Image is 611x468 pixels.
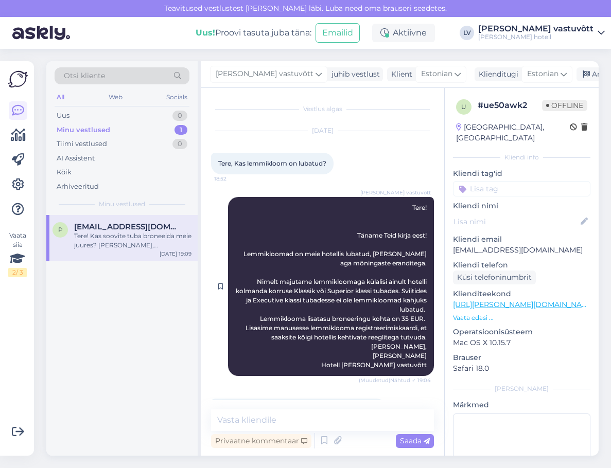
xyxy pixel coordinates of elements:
p: Operatsioonisüsteem [453,327,590,337]
p: Mac OS X 10.15.7 [453,337,590,348]
div: [PERSON_NAME] [453,384,590,393]
span: p [58,226,63,233]
div: Kõik [57,167,72,177]
p: Kliendi nimi [453,201,590,211]
span: Tere, Kas lemmikloom on lubatud? [218,159,326,167]
div: Vestlus algas [211,104,434,114]
div: Tere! Kas soovite tuba broneeida meie juures? [PERSON_NAME], [PERSON_NAME] Hotell [PERSON_NAME] v... [74,231,191,250]
div: [PERSON_NAME] hotell [478,33,593,41]
div: LV [460,26,474,40]
span: Offline [542,100,587,111]
span: [PERSON_NAME] vastuvõtt [216,68,313,80]
div: # ue50awk2 [478,99,542,112]
div: Web [107,91,125,104]
span: [PERSON_NAME] vastuvõtt [360,189,431,196]
div: 0 [172,139,187,149]
div: Kliendi info [453,153,590,162]
div: juhib vestlust [327,69,380,80]
div: Vaata siia [8,231,27,277]
div: Arhiveeritud [57,182,99,192]
p: Safari 18.0 [453,363,590,374]
div: Küsi telefoninumbrit [453,271,536,284]
div: Uus [57,111,69,121]
div: Minu vestlused [57,125,110,135]
div: Klient [387,69,412,80]
span: 18:52 [214,175,253,183]
div: Aktiivne [372,24,435,42]
p: Märkmed [453,400,590,410]
div: AI Assistent [57,153,95,164]
p: Kliendi tag'id [453,168,590,179]
input: Lisa tag [453,181,590,196]
span: u [461,103,466,111]
div: All [55,91,66,104]
p: Vaata edasi ... [453,313,590,322]
b: Uus! [196,28,215,38]
div: Tiimi vestlused [57,139,107,149]
button: Emailid [316,23,360,43]
img: Askly Logo [8,69,28,89]
span: (Muudetud) Nähtud ✓ 19:04 [359,376,431,384]
p: Brauser [453,352,590,363]
div: [DATE] [211,126,434,135]
div: Klienditugi [475,69,518,80]
p: Kliendi telefon [453,260,590,271]
p: Kliendi email [453,234,590,245]
div: 2 / 3 [8,268,27,277]
div: [DATE] 19:09 [160,250,191,258]
span: Estonian [421,68,452,80]
span: Estonian [527,68,558,80]
div: [PERSON_NAME] vastuvõtt [478,25,593,33]
div: 0 [172,111,187,121]
p: [EMAIL_ADDRESS][DOMAIN_NAME] [453,245,590,256]
input: Lisa nimi [453,216,579,227]
div: Proovi tasuta juba täna: [196,27,311,39]
div: Privaatne kommentaar [211,434,311,448]
span: Minu vestlused [99,200,145,209]
div: 1 [174,125,187,135]
span: Otsi kliente [64,70,105,81]
a: [PERSON_NAME] vastuvõtt[PERSON_NAME] hotell [478,25,605,41]
div: [GEOGRAPHIC_DATA], [GEOGRAPHIC_DATA] [456,122,570,143]
span: pikkorlauren@gmail.com [74,222,181,231]
p: Klienditeekond [453,289,590,299]
span: Saada [400,436,430,445]
div: Socials [164,91,189,104]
